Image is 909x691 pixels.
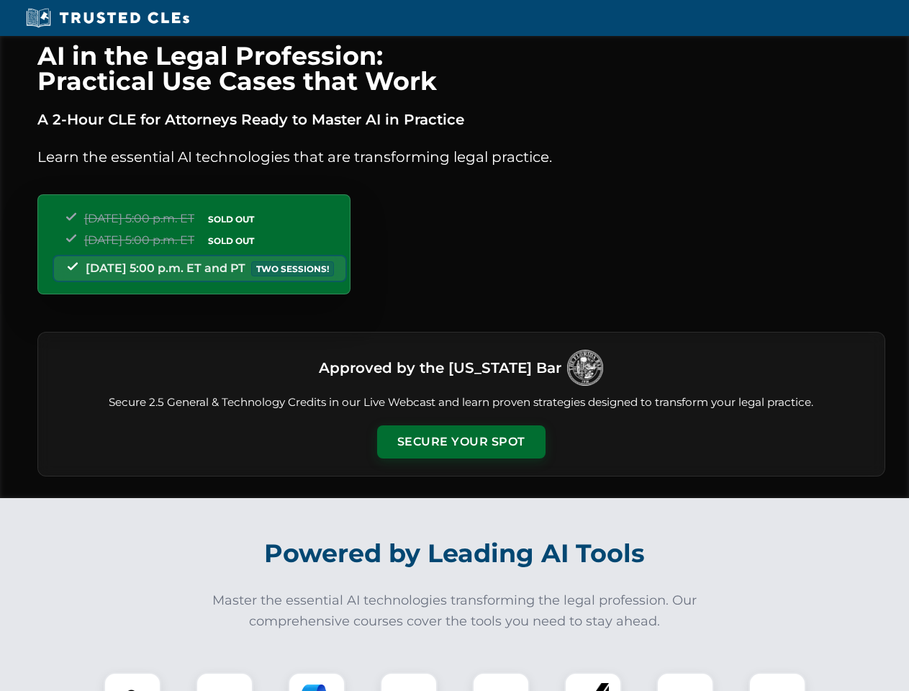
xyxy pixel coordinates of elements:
h2: Powered by Leading AI Tools [56,528,854,579]
span: [DATE] 5:00 p.m. ET [84,212,194,225]
span: [DATE] 5:00 p.m. ET [84,233,194,247]
img: Logo [567,350,603,386]
button: Secure Your Spot [377,425,546,459]
img: Trusted CLEs [22,7,194,29]
p: Master the essential AI technologies transforming the legal profession. Our comprehensive courses... [203,590,707,632]
span: SOLD OUT [203,233,259,248]
h1: AI in the Legal Profession: Practical Use Cases that Work [37,43,885,94]
p: A 2-Hour CLE for Attorneys Ready to Master AI in Practice [37,108,885,131]
p: Secure 2.5 General & Technology Credits in our Live Webcast and learn proven strategies designed ... [55,394,867,411]
h3: Approved by the [US_STATE] Bar [319,355,561,381]
span: SOLD OUT [203,212,259,227]
p: Learn the essential AI technologies that are transforming legal practice. [37,145,885,168]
